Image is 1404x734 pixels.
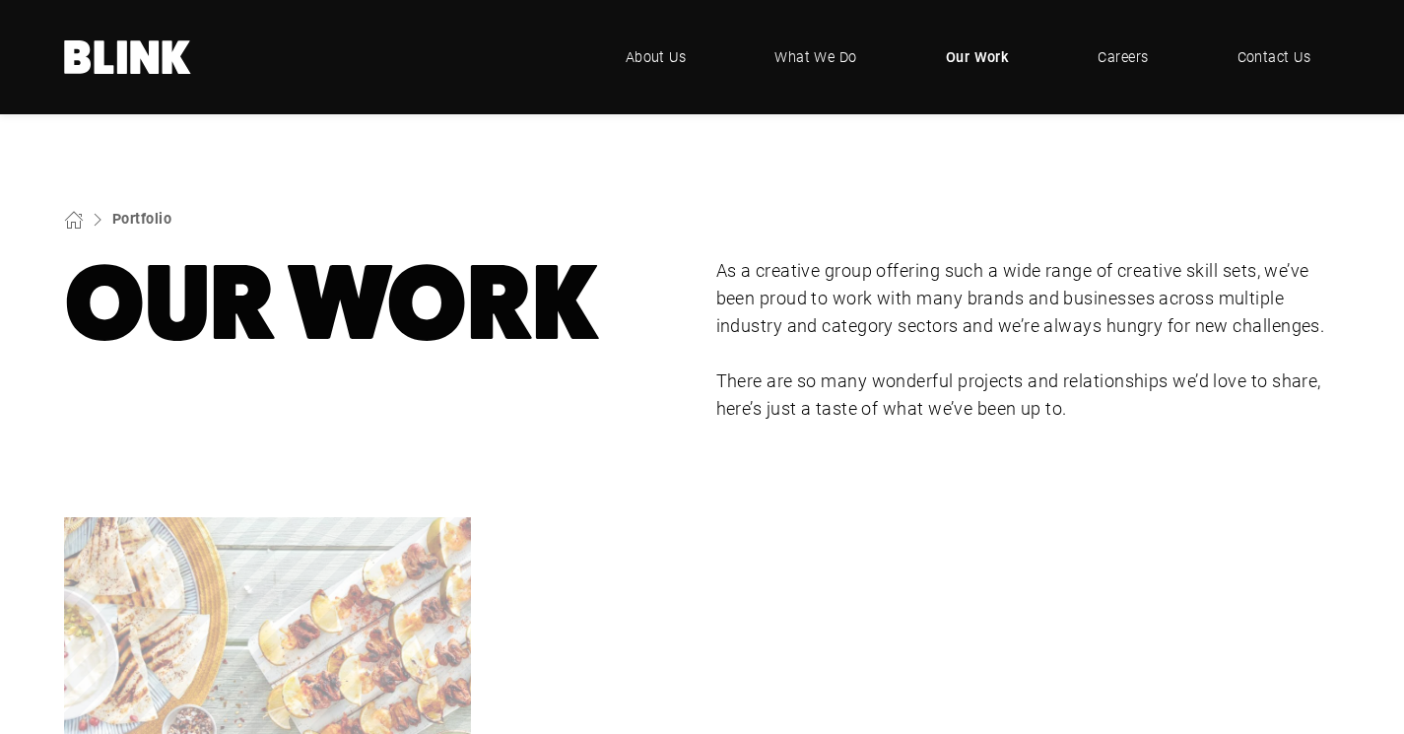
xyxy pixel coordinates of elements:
[716,257,1341,340] p: As a creative group offering such a wide range of creative skill sets, we’ve been proud to work w...
[1208,28,1341,87] a: Contact Us
[745,28,887,87] a: What We Do
[64,40,192,74] a: Home
[716,367,1341,423] p: There are so many wonderful projects and relationships we’d love to share, here’s just a taste of...
[1237,46,1311,68] span: Contact Us
[1098,46,1148,68] span: Careers
[626,46,687,68] span: About Us
[916,28,1039,87] a: Our Work
[112,209,171,228] a: Portfolio
[1068,28,1177,87] a: Careers
[64,257,689,350] h1: Our Work
[774,46,857,68] span: What We Do
[946,46,1010,68] span: Our Work
[596,28,716,87] a: About Us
